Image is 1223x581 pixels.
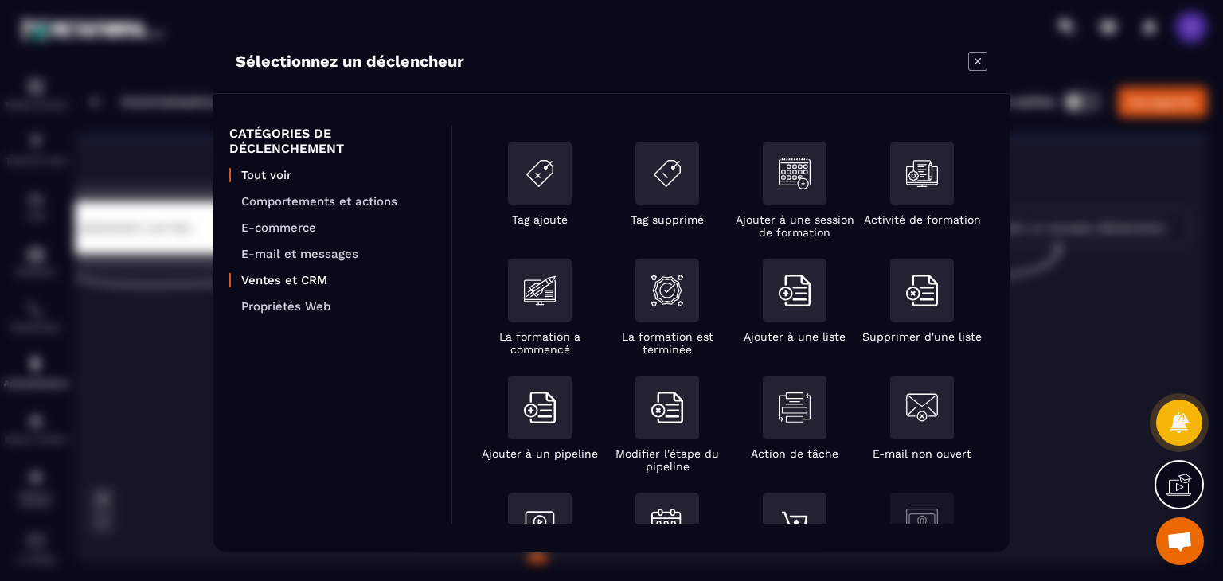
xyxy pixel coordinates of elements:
[906,275,938,306] img: removeFromList.svg
[751,447,838,460] p: Action de tâche
[1156,517,1204,565] a: Ouvrir le chat
[873,447,971,460] p: E-mail non ouvert
[241,299,436,314] p: Propriétés Web
[524,275,556,306] img: formationIsStarted.svg
[779,509,811,540] img: productPurchase.svg
[862,330,982,343] p: Supprimer d'une liste
[631,213,704,226] p: Tag supprimé
[651,158,683,189] img: removeTag.svg
[779,275,811,306] img: addToList.svg
[651,392,683,423] img: removeFromList.svg
[524,158,556,189] img: addTag.svg
[651,275,683,306] img: formationIsEnded.svg
[864,213,981,226] p: Activité de formation
[482,447,598,460] p: Ajouter à un pipeline
[241,273,436,287] p: Ventes et CRM
[779,158,811,189] img: addSessionFormation.svg
[476,330,604,356] p: La formation a commencé
[241,220,436,235] p: E-commerce
[241,194,436,209] p: Comportements et actions
[524,392,556,423] img: addToList.svg
[779,392,811,423] img: taskAction.svg
[604,330,731,356] p: La formation est terminée
[241,168,436,182] p: Tout voir
[731,213,858,239] p: Ajouter à une session de formation
[906,509,938,540] img: webpage.svg
[524,509,556,540] img: addToAWebinar.svg
[906,158,938,189] img: formationActivity.svg
[906,392,938,423] img: notOpenEmail.svg
[604,447,731,473] p: Modifier l'étape du pipeline
[512,213,568,226] p: Tag ajouté
[229,126,436,156] p: CATÉGORIES DE DÉCLENCHEMENT
[744,330,846,343] p: Ajouter à une liste
[241,247,436,261] p: E-mail et messages
[236,52,464,71] p: Sélectionnez un déclencheur
[651,509,683,540] img: contactBookAnEvent.svg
